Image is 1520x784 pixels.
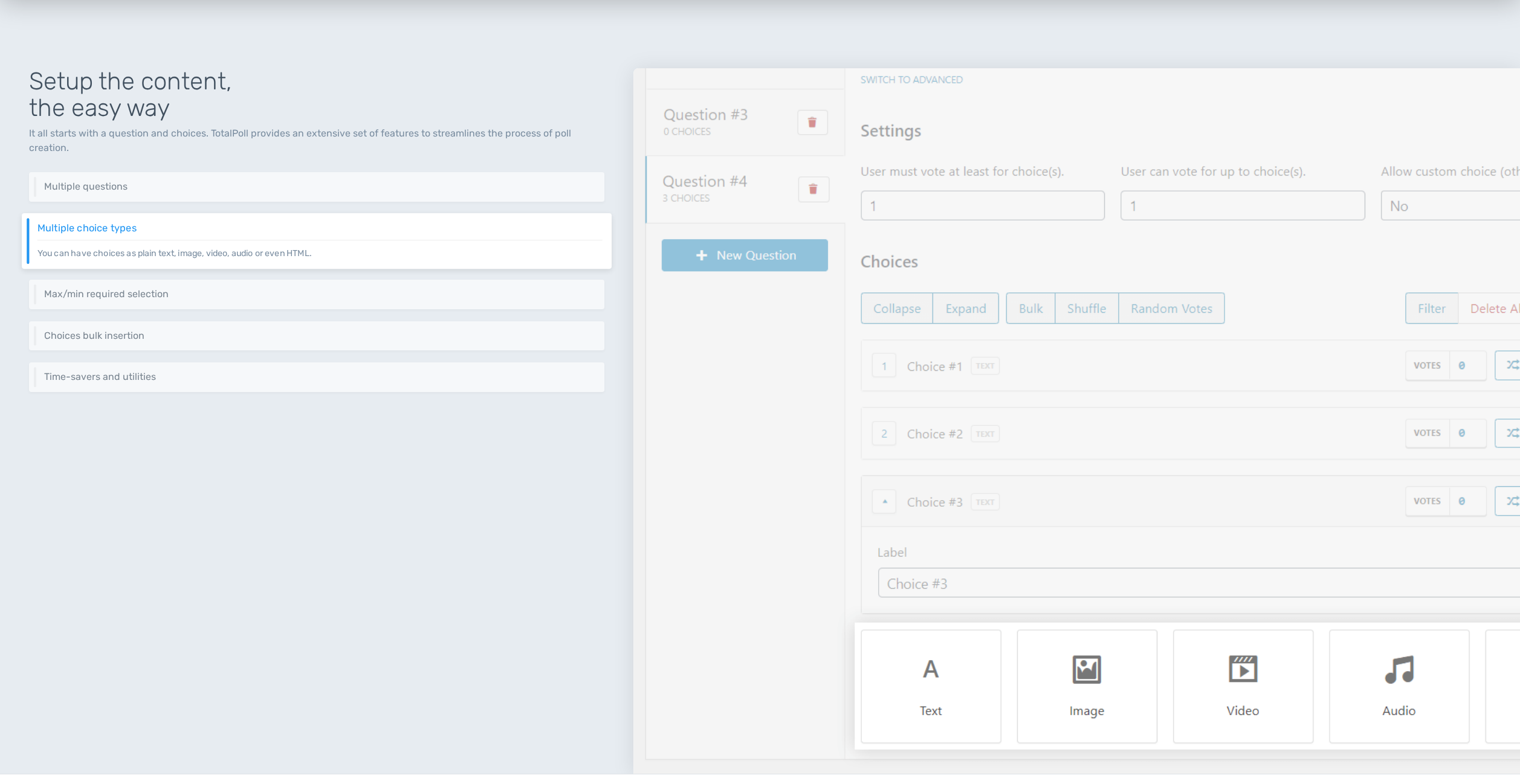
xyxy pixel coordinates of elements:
[29,68,604,121] h1: Setup the content, the easy way
[37,222,603,233] h6: Multiple choice types
[37,239,603,259] p: You can have choices as plain text, image, video, audio or even HTML.
[44,300,595,300] p: Set the minimum and the maximum selection per question, you can even disable the minimum required...
[44,289,595,300] h6: Max/min required selection
[633,68,1520,774] img: Multiple choice types
[44,181,595,192] h6: Multiple questions
[44,371,595,382] h6: Time-savers and utilities
[44,341,595,341] p: Just drag and drop your content into the choices area and watch TotalPoll do its magic converting...
[44,382,595,383] p: Shuffle choices, insert random votes and more utilities that save you more time and effort.
[44,192,595,193] p: Add one or more questions as you need.
[44,330,595,341] h6: Choices bulk insertion
[29,126,604,155] p: It all starts with a question and choices. TotalPoll provides an extensive set of features to str...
